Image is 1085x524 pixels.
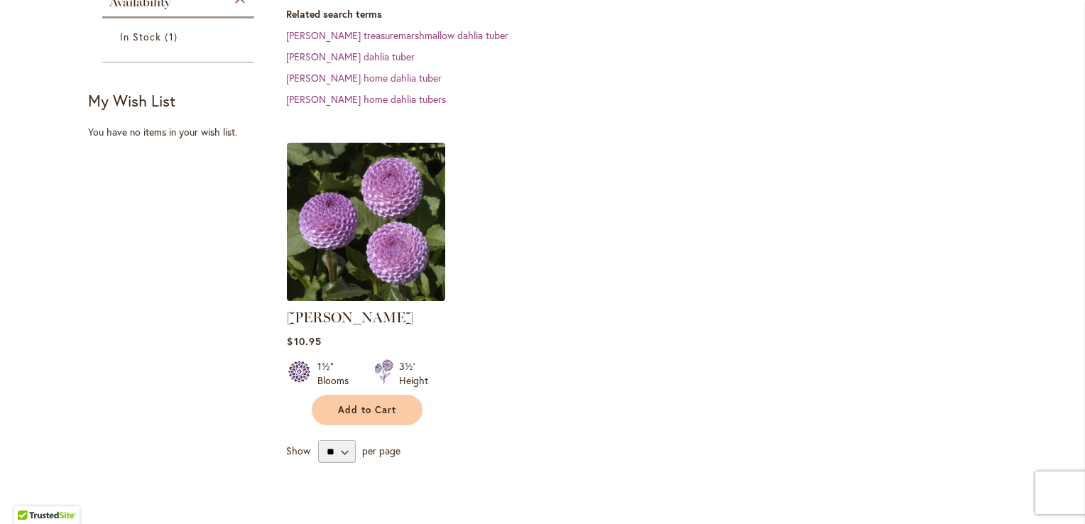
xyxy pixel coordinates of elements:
span: In Stock [120,30,161,43]
a: FRANK HOLMES [287,290,445,304]
strong: My Wish List [88,90,175,111]
a: [PERSON_NAME] [287,309,413,326]
span: Show [286,444,310,457]
div: 1½" Blooms [317,359,357,388]
span: 1 [165,29,180,44]
dt: Related search terms [286,7,997,21]
span: Add to Cart [338,404,396,416]
a: [PERSON_NAME] home dahlia tuber [286,71,442,84]
span: $10.95 [287,334,321,348]
span: per page [362,444,400,457]
a: In Stock 1 [120,29,240,44]
a: [PERSON_NAME] dahlia tuber [286,50,415,63]
iframe: Launch Accessibility Center [11,474,50,513]
img: FRANK HOLMES [287,143,445,301]
button: Add to Cart [312,395,422,425]
div: You have no items in your wish list. [88,125,278,139]
a: [PERSON_NAME] treasuremarshmallow dahlia tuber [286,28,508,42]
div: 3½' Height [399,359,428,388]
a: [PERSON_NAME] home dahlia tubers [286,92,446,106]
